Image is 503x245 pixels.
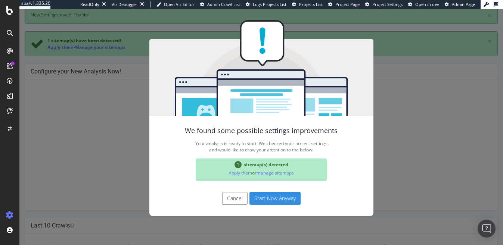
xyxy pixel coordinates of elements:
[299,1,323,7] span: Projects List
[328,1,360,7] a: Project Page
[237,161,274,167] a: manage sitemaps
[145,118,339,126] h4: We found some possible settings improvements
[130,11,354,107] img: You're all set!
[365,1,403,7] a: Project Settings
[200,1,240,7] a: Admin Crawl List
[207,1,240,7] span: Admin Crawl List
[80,1,100,7] div: ReadOnly:
[478,220,496,238] div: Open Intercom Messenger
[292,1,323,7] a: Projects List
[246,1,286,7] a: Logs Projects List
[335,1,360,7] span: Project Page
[203,183,228,196] button: Cancel
[452,1,475,7] span: Admin Page
[445,1,475,7] a: Admin Page
[164,1,195,7] span: Open Viz Editor
[415,1,439,7] span: Open in dev
[156,1,195,7] a: Open Viz Editor
[372,1,403,7] span: Project Settings
[179,159,304,169] p: or
[408,1,439,7] a: Open in dev
[215,152,222,159] span: 1
[209,161,233,167] a: Apply them
[230,183,281,196] button: Start Now Anyway
[224,153,269,159] span: sitemap(s) detected
[253,1,286,7] span: Logs Projects List
[112,1,139,7] div: Viz Debugger:
[145,129,339,146] p: Your analysis is ready to start. We checked your project settings and would like to draw your att...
